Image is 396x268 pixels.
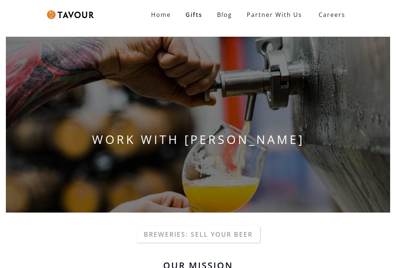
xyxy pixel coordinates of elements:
a: Home [144,7,178,22]
a: Blog [210,7,239,22]
a: Careers [309,4,351,25]
a: Breweries: Sell your beer [136,226,260,243]
h1: WORK WITH [PERSON_NAME] [6,131,390,148]
strong: Home [151,11,171,19]
strong: Careers [319,7,345,22]
a: Partner With Us [239,7,309,22]
a: Gifts [178,7,210,22]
